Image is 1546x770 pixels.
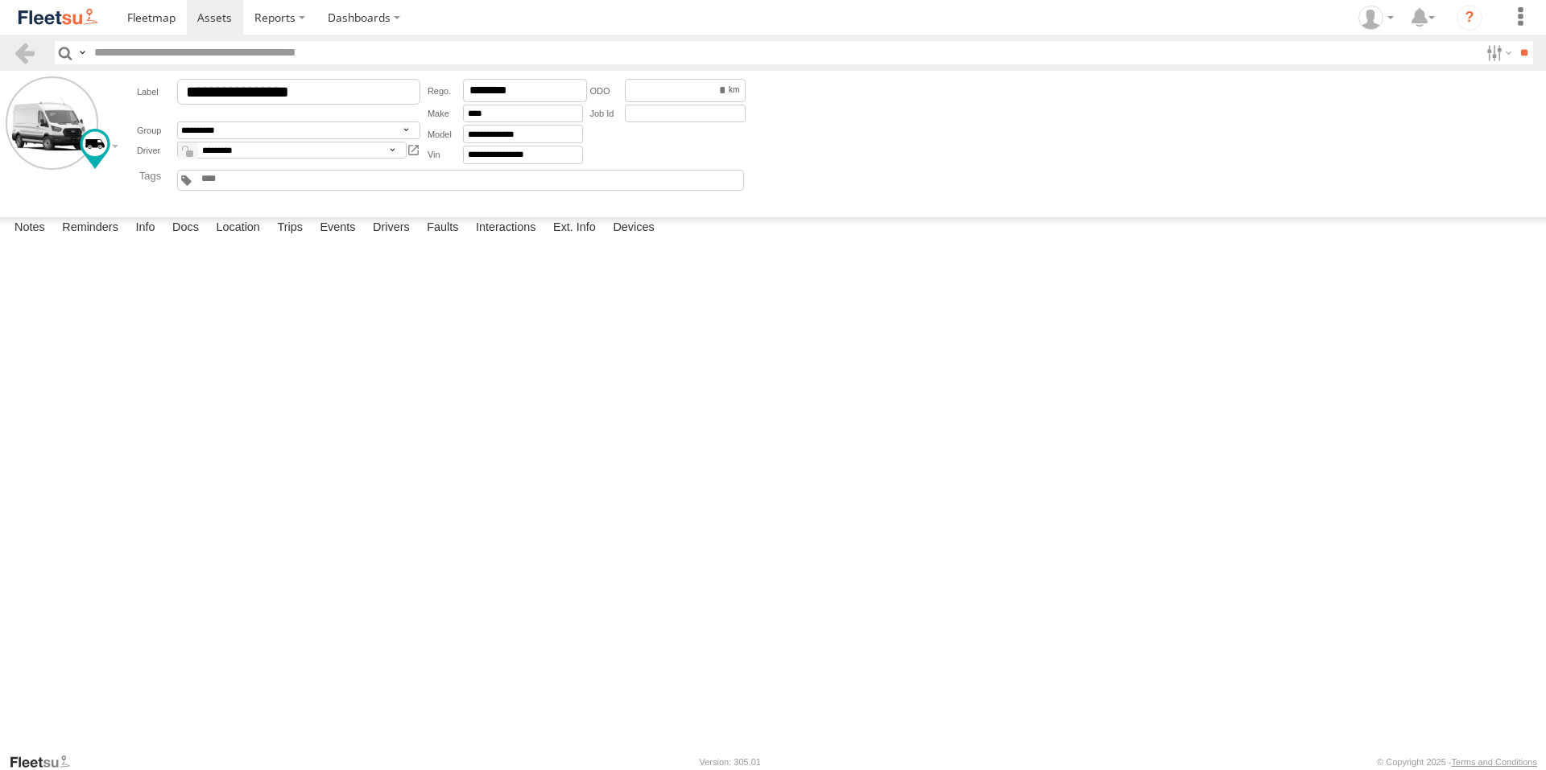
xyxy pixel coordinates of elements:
div: Version: 305.01 [700,757,761,767]
a: Back to previous Page [13,41,36,64]
label: Info [127,217,163,240]
label: Interactions [468,217,544,240]
label: Location [208,217,268,240]
a: Visit our Website [9,754,83,770]
label: Devices [605,217,662,240]
label: Drivers [365,217,418,240]
label: Reminders [54,217,126,240]
label: Notes [6,217,53,240]
label: Docs [164,217,207,240]
div: Wayne Betts [1353,6,1399,30]
label: Trips [269,217,311,240]
i: ? [1457,5,1482,31]
a: No User/Driver Selected [407,142,420,159]
a: Terms and Conditions [1452,757,1537,767]
label: Search Query [76,41,89,64]
label: Faults [419,217,466,240]
div: © Copyright 2025 - [1377,757,1537,767]
div: Change Map Icon [80,129,110,169]
img: fleetsu-logo-horizontal.svg [16,6,100,28]
label: Search Filter Options [1480,41,1515,64]
label: Events [312,217,363,240]
label: Ext. Info [545,217,604,240]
